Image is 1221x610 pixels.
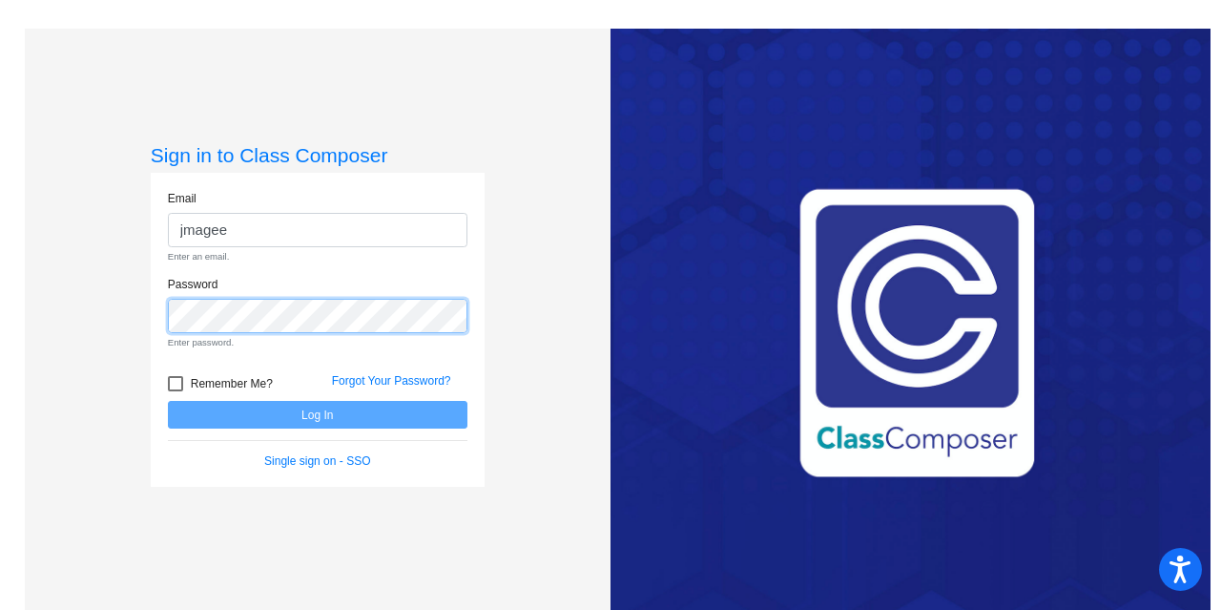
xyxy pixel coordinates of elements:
label: Email [168,190,197,207]
a: Forgot Your Password? [332,374,451,388]
span: Remember Me? [191,372,273,395]
small: Enter password. [168,336,467,349]
small: Enter an email. [168,250,467,263]
a: Single sign on - SSO [264,454,370,468]
button: Log In [168,401,467,429]
h3: Sign in to Class Composer [151,143,485,167]
label: Password [168,276,218,293]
